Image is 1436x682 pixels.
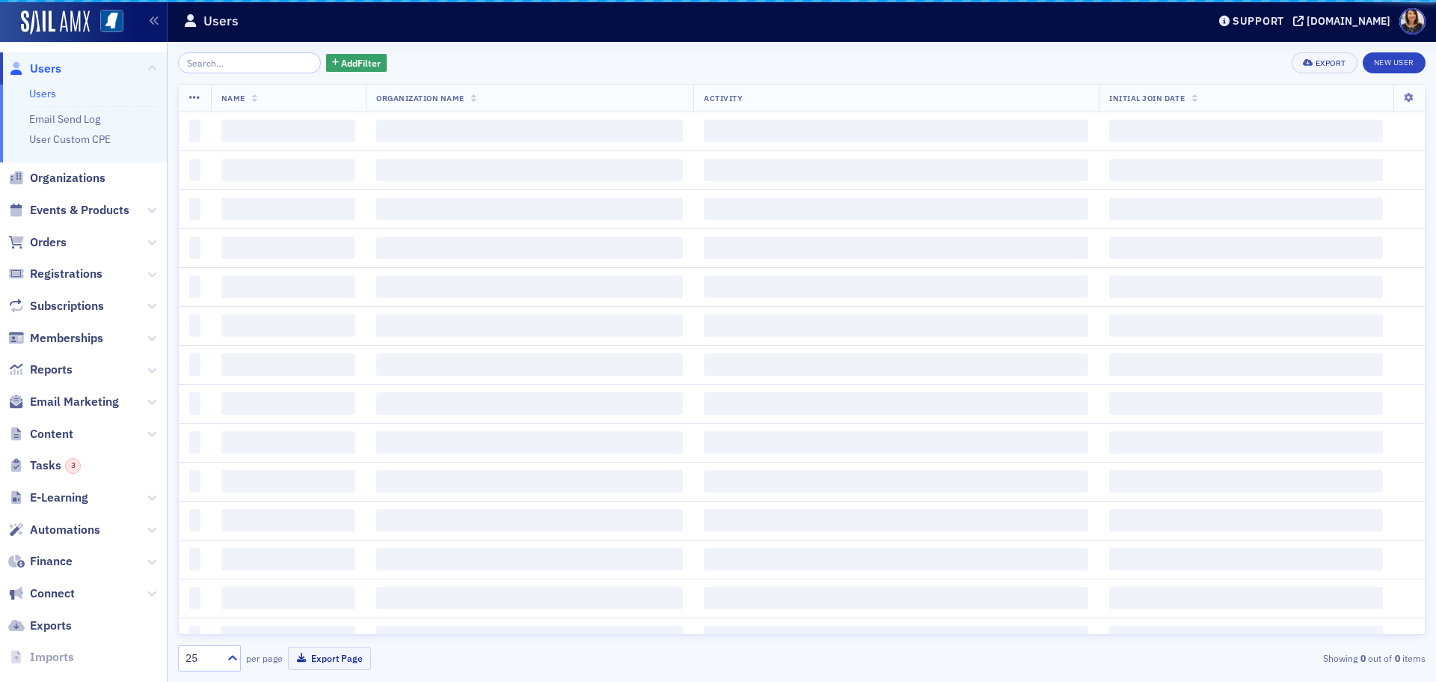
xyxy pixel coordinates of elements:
[1109,353,1383,376] span: ‌
[326,54,387,73] button: AddFilter
[704,626,1088,648] span: ‌
[189,626,200,648] span: ‌
[189,314,200,337] span: ‌
[1109,470,1383,493] span: ‌
[8,170,105,186] a: Organizations
[704,392,1088,415] span: ‌
[30,234,67,251] span: Orders
[30,266,102,282] span: Registrations
[189,237,200,259] span: ‌
[1109,548,1383,570] span: ‌
[30,490,88,506] span: E-Learning
[376,314,683,337] span: ‌
[189,431,200,454] span: ‌
[221,392,355,415] span: ‌
[8,266,102,282] a: Registrations
[376,275,683,298] span: ‌
[221,548,355,570] span: ‌
[30,649,74,666] span: Imports
[221,626,355,648] span: ‌
[376,509,683,532] span: ‌
[376,353,683,376] span: ‌
[221,587,355,609] span: ‌
[189,470,200,493] span: ‌
[704,275,1088,298] span: ‌
[100,10,123,33] img: SailAMX
[1109,626,1383,648] span: ‌
[221,93,245,103] span: Name
[704,237,1088,259] span: ‌
[189,159,200,181] span: ‌
[704,470,1088,493] span: ‌
[189,392,200,415] span: ‌
[30,426,73,442] span: Content
[704,587,1088,609] span: ‌
[246,651,283,665] label: per page
[8,649,74,666] a: Imports
[1109,392,1383,415] span: ‌
[189,509,200,532] span: ‌
[8,490,88,506] a: E-Learning
[8,330,103,347] a: Memberships
[185,651,218,666] div: 25
[1109,198,1383,220] span: ‌
[704,159,1088,181] span: ‌
[704,509,1088,532] span: ‌
[30,362,73,378] span: Reports
[1109,93,1185,103] span: Initial Join Date
[30,522,100,538] span: Automations
[221,509,355,532] span: ‌
[1109,120,1383,142] span: ‌
[189,275,200,298] span: ‌
[30,553,73,570] span: Finance
[203,12,239,30] h1: Users
[704,120,1088,142] span: ‌
[704,353,1088,376] span: ‌
[341,56,381,70] span: Add Filter
[8,457,81,474] a: Tasks3
[704,93,743,103] span: Activity
[30,457,81,474] span: Tasks
[1392,651,1402,665] strong: 0
[376,120,683,142] span: ‌
[1316,59,1346,67] div: Export
[1109,314,1383,337] span: ‌
[8,362,73,378] a: Reports
[1363,52,1426,73] a: New User
[376,198,683,220] span: ‌
[1399,8,1426,34] span: Profile
[704,431,1088,454] span: ‌
[221,237,355,259] span: ‌
[1109,431,1383,454] span: ‌
[221,198,355,220] span: ‌
[376,392,683,415] span: ‌
[221,470,355,493] span: ‌
[1109,587,1383,609] span: ‌
[30,394,119,410] span: Email Marketing
[8,522,100,538] a: Automations
[30,202,129,219] span: Events & Products
[376,431,683,454] span: ‌
[1020,651,1426,665] div: Showing out of items
[8,426,73,442] a: Content
[189,587,200,609] span: ‌
[221,159,355,181] span: ‌
[376,626,683,648] span: ‌
[221,120,355,142] span: ‌
[30,618,72,634] span: Exports
[8,202,129,219] a: Events & Products
[29,112,100,126] a: Email Send Log
[221,314,355,337] span: ‌
[376,93,464,103] span: Organization Name
[1292,52,1357,73] button: Export
[221,275,355,298] span: ‌
[189,353,200,376] span: ‌
[376,237,683,259] span: ‌
[189,120,200,142] span: ‌
[1293,16,1396,26] button: [DOMAIN_NAME]
[30,585,75,602] span: Connect
[21,10,90,34] img: SailAMX
[1109,509,1383,532] span: ‌
[8,553,73,570] a: Finance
